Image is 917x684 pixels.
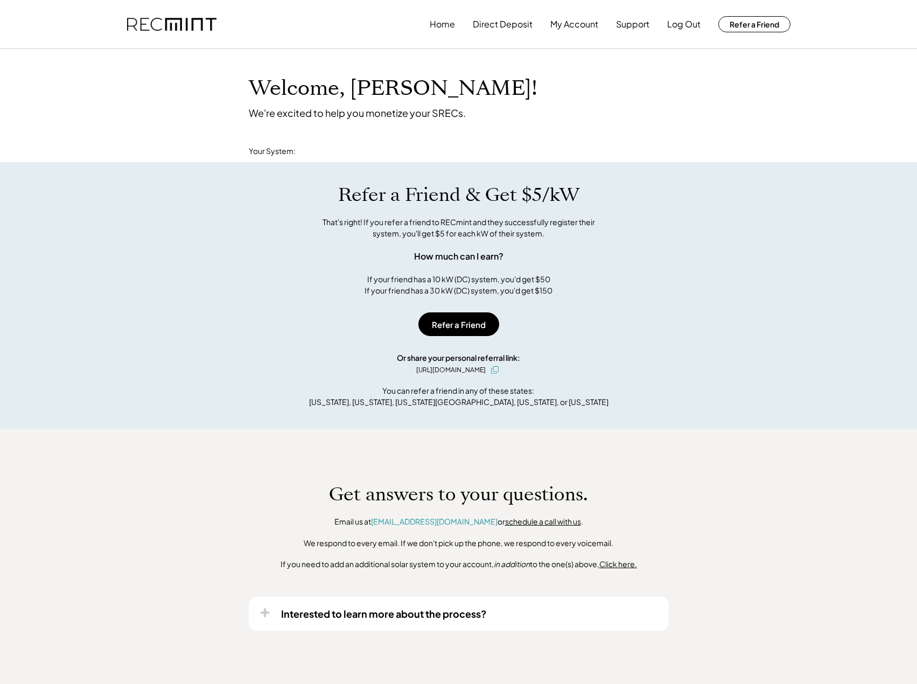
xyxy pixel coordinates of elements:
div: Interested to learn more about the process? [281,608,487,620]
div: You can refer a friend in any of these states: [US_STATE], [US_STATE], [US_STATE][GEOGRAPHIC_DATA... [309,385,608,408]
div: If you need to add an additional solar system to your account, to the one(s) above, [281,559,637,570]
div: Or share your personal referral link: [397,352,520,364]
div: We respond to every email. If we don't pick up the phone, we respond to every voicemail. [304,538,613,549]
em: in addition [494,559,530,569]
button: My Account [550,13,598,35]
div: How much can I earn? [414,250,503,263]
button: click to copy [488,364,501,376]
button: Direct Deposit [473,13,533,35]
button: Log Out [667,13,701,35]
div: Email us at or . [334,517,583,527]
button: Home [430,13,455,35]
div: That's right! If you refer a friend to RECmint and they successfully register their system, you'l... [311,217,607,239]
h1: Welcome, [PERSON_NAME]! [249,76,537,101]
button: Refer a Friend [718,16,790,32]
a: [EMAIL_ADDRESS][DOMAIN_NAME] [371,517,498,526]
div: Your System: [249,146,296,157]
u: Click here. [599,559,637,569]
button: Support [616,13,649,35]
div: We're excited to help you monetize your SRECs. [249,107,466,119]
button: Refer a Friend [418,312,499,336]
div: If your friend has a 10 kW (DC) system, you'd get $50 If your friend has a 30 kW (DC) system, you... [365,274,552,296]
a: schedule a call with us [505,517,581,526]
div: [URL][DOMAIN_NAME] [416,365,486,375]
img: recmint-logotype%403x.png [127,18,216,31]
h1: Get answers to your questions. [329,483,588,506]
h1: Refer a Friend & Get $5/kW [338,184,579,206]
